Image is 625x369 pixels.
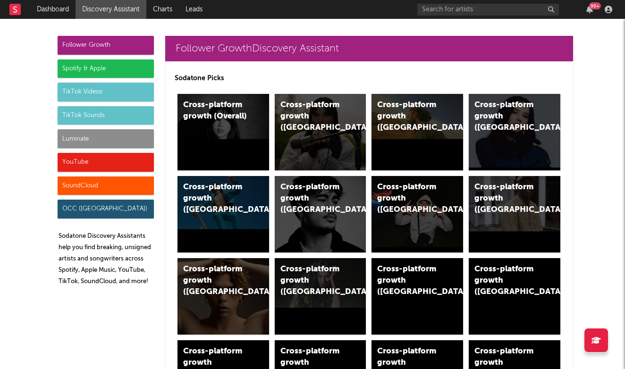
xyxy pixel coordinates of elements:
[275,94,366,170] a: Cross-platform growth ([GEOGRAPHIC_DATA])
[58,129,154,148] div: Luminate
[165,36,573,61] a: Follower GrowthDiscovery Assistant
[58,200,154,218] div: OCC ([GEOGRAPHIC_DATA])
[59,231,154,287] p: Sodatone Discovery Assistants help you find breaking, unsigned artists and songwriters across Spo...
[183,182,247,216] div: Cross-platform growth ([GEOGRAPHIC_DATA])
[183,100,247,122] div: Cross-platform growth (Overall)
[469,258,560,335] a: Cross-platform growth ([GEOGRAPHIC_DATA])
[183,264,247,298] div: Cross-platform growth ([GEOGRAPHIC_DATA])
[175,73,564,84] p: Sodatone Picks
[372,94,463,170] a: Cross-platform growth ([GEOGRAPHIC_DATA])
[58,153,154,172] div: YouTube
[474,182,539,216] div: Cross-platform growth ([GEOGRAPHIC_DATA])
[58,59,154,78] div: Spotify & Apple
[474,100,539,134] div: Cross-platform growth ([GEOGRAPHIC_DATA])
[58,176,154,195] div: SoundCloud
[469,176,560,252] a: Cross-platform growth ([GEOGRAPHIC_DATA])
[474,264,539,298] div: Cross-platform growth ([GEOGRAPHIC_DATA])
[58,36,154,55] div: Follower Growth
[280,100,345,134] div: Cross-platform growth ([GEOGRAPHIC_DATA])
[275,176,366,252] a: Cross-platform growth ([GEOGRAPHIC_DATA])
[58,83,154,101] div: TikTok Videos
[177,176,269,252] a: Cross-platform growth ([GEOGRAPHIC_DATA])
[377,182,441,216] div: Cross-platform growth ([GEOGRAPHIC_DATA]/GSA)
[275,258,366,335] a: Cross-platform growth ([GEOGRAPHIC_DATA])
[417,4,559,16] input: Search for artists
[177,258,269,335] a: Cross-platform growth ([GEOGRAPHIC_DATA])
[58,106,154,125] div: TikTok Sounds
[280,182,345,216] div: Cross-platform growth ([GEOGRAPHIC_DATA])
[586,6,593,13] button: 99+
[372,258,463,335] a: Cross-platform growth ([GEOGRAPHIC_DATA])
[377,100,441,134] div: Cross-platform growth ([GEOGRAPHIC_DATA])
[280,264,345,298] div: Cross-platform growth ([GEOGRAPHIC_DATA])
[469,94,560,170] a: Cross-platform growth ([GEOGRAPHIC_DATA])
[177,94,269,170] a: Cross-platform growth (Overall)
[372,176,463,252] a: Cross-platform growth ([GEOGRAPHIC_DATA]/GSA)
[377,264,441,298] div: Cross-platform growth ([GEOGRAPHIC_DATA])
[589,2,601,9] div: 99 +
